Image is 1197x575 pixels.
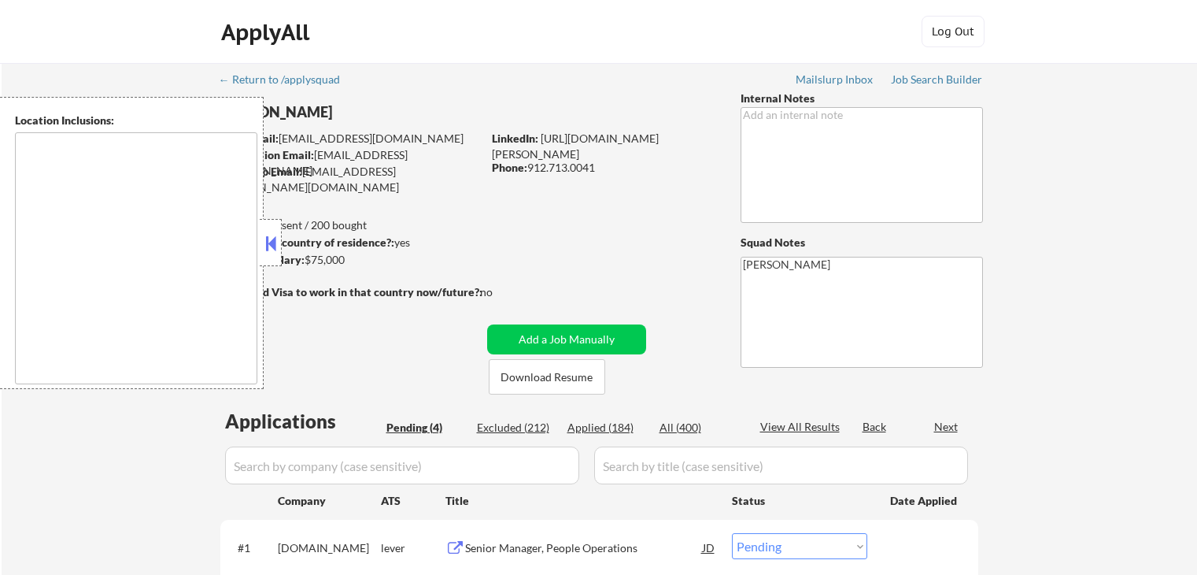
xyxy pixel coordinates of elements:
[221,19,314,46] div: ApplyAll
[492,160,715,176] div: 912.713.0041
[381,540,445,556] div: lever
[220,236,394,249] strong: Can work in country of residence?:
[220,217,482,233] div: 184 sent / 200 bought
[220,164,482,195] div: [EMAIL_ADDRESS][PERSON_NAME][DOMAIN_NAME]
[659,420,738,436] div: All (400)
[445,493,717,509] div: Title
[594,447,968,484] input: Search by title (case sensitive)
[796,73,874,89] a: Mailslurp Inbox
[221,147,482,178] div: [EMAIL_ADDRESS][DOMAIN_NAME]
[477,420,556,436] div: Excluded (212)
[386,420,465,436] div: Pending (4)
[278,540,381,556] div: [DOMAIN_NAME]
[567,420,646,436] div: Applied (184)
[238,540,265,556] div: #1
[741,91,983,106] div: Internal Notes
[890,493,959,509] div: Date Applied
[701,533,717,562] div: JD
[796,74,874,85] div: Mailslurp Inbox
[220,102,544,122] div: [PERSON_NAME]
[465,540,703,556] div: Senior Manager, People Operations
[741,235,983,250] div: Squad Notes
[219,74,355,85] div: ← Return to /applysquad
[225,447,579,484] input: Search by company (case sensitive)
[492,132,659,161] a: [URL][DOMAIN_NAME][PERSON_NAME]
[225,412,381,431] div: Applications
[492,161,527,174] strong: Phone:
[15,113,257,128] div: Location Inclusions:
[220,252,482,268] div: $75,000
[492,132,538,145] strong: LinkedIn:
[219,73,355,89] a: ← Return to /applysquad
[381,493,445,509] div: ATS
[220,235,477,250] div: yes
[480,284,525,300] div: no
[278,493,381,509] div: Company
[922,16,985,47] button: Log Out
[221,131,482,147] div: [EMAIL_ADDRESS][DOMAIN_NAME]
[863,419,888,435] div: Back
[891,74,983,85] div: Job Search Builder
[732,486,867,514] div: Status
[760,419,844,435] div: View All Results
[487,325,646,354] button: Add a Job Manually
[934,419,959,435] div: Next
[220,285,482,299] strong: Will need Visa to work in that country now/future?:
[489,359,605,395] button: Download Resume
